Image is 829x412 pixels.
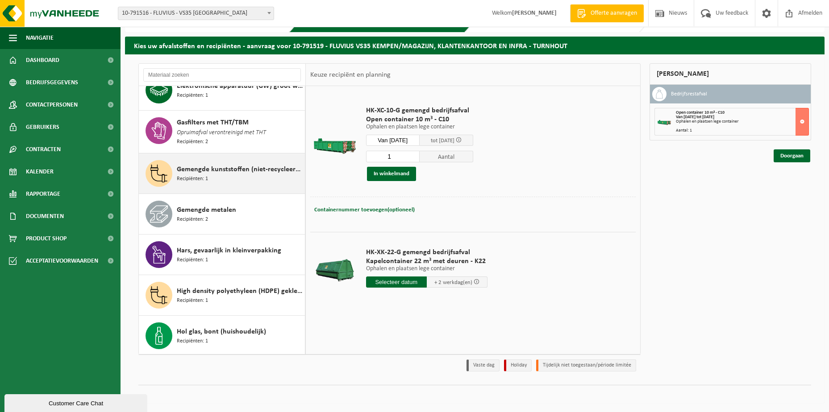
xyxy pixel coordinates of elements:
[774,149,810,162] a: Doorgaan
[177,326,266,337] span: Hol glas, bont (huishoudelijk)
[177,286,303,297] span: High density polyethyleen (HDPE) gekleurd
[26,183,60,205] span: Rapportage
[177,205,236,215] span: Gemengde metalen
[306,64,395,86] div: Keuze recipiënt en planning
[504,359,532,371] li: Holiday
[177,138,208,146] span: Recipiënten: 2
[588,9,639,18] span: Offerte aanvragen
[26,116,59,138] span: Gebruikers
[177,256,208,264] span: Recipiënten: 1
[313,204,416,216] button: Containernummer toevoegen(optioneel)
[570,4,644,22] a: Offerte aanvragen
[139,111,305,153] button: Gasfilters met THT/TBM Opruimafval verontreinigd met THT Recipiënten: 2
[366,276,427,288] input: Selecteer datum
[26,27,54,49] span: Navigatie
[177,91,208,100] span: Recipiënten: 1
[676,119,808,124] div: Ophalen en plaatsen lege container
[4,392,149,412] iframe: chat widget
[676,110,725,115] span: Open container 10 m³ - C10
[125,37,825,54] h2: Kies uw afvalstoffen en recipiënten - aanvraag voor 10-791519 - FLUVIUS VS35 KEMPEN/MAGAZIJN, KLA...
[118,7,274,20] span: 10-791516 - FLUVIUS - VS35 KEMPEN
[366,266,487,272] p: Ophalen en plaatsen lege container
[139,316,305,356] button: Hol glas, bont (huishoudelijk) Recipiënten: 1
[420,151,473,162] span: Aantal
[177,245,281,256] span: Hars, gevaarlijk in kleinverpakking
[177,117,249,128] span: Gasfilters met THT/TBM
[26,227,67,250] span: Product Shop
[139,153,305,194] button: Gemengde kunststoffen (niet-recycleerbaar), exclusief PVC Recipiënten: 1
[177,128,266,138] span: Opruimafval verontreinigd met THT
[366,257,487,266] span: Kapelcontainer 22 m³ met deuren - K22
[139,194,305,235] button: Gemengde metalen Recipiënten: 2
[26,49,59,71] span: Dashboard
[177,164,303,175] span: Gemengde kunststoffen (niet-recycleerbaar), exclusief PVC
[26,94,78,116] span: Contactpersonen
[26,138,61,161] span: Contracten
[467,359,500,371] li: Vaste dag
[650,63,811,85] div: [PERSON_NAME]
[431,138,454,144] span: tot [DATE]
[366,115,473,124] span: Open container 10 m³ - C10
[366,124,473,130] p: Ophalen en plaatsen lege container
[139,275,305,316] button: High density polyethyleen (HDPE) gekleurd Recipiënten: 1
[143,68,301,82] input: Materiaal zoeken
[434,280,472,285] span: + 2 werkdag(en)
[177,297,208,305] span: Recipiënten: 1
[139,70,305,111] button: Elektronische apparatuur (GW) groot wit (huishoudelijk) Recipiënten: 1
[536,359,636,371] li: Tijdelijk niet toegestaan/période limitée
[177,215,208,224] span: Recipiënten: 2
[366,248,487,257] span: HK-XK-22-G gemengd bedrijfsafval
[367,167,416,181] button: In winkelmand
[26,205,64,227] span: Documenten
[177,81,303,91] span: Elektronische apparatuur (GW) groot wit (huishoudelijk)
[177,337,208,346] span: Recipiënten: 1
[366,106,473,115] span: HK-XC-10-G gemengd bedrijfsafval
[26,161,54,183] span: Kalender
[314,207,415,213] span: Containernummer toevoegen(optioneel)
[177,175,208,183] span: Recipiënten: 1
[139,235,305,275] button: Hars, gevaarlijk in kleinverpakking Recipiënten: 1
[671,87,707,101] h3: Bedrijfsrestafval
[676,115,714,119] strong: Van [DATE] tot [DATE]
[26,71,78,94] span: Bedrijfsgegevens
[512,10,557,16] strong: [PERSON_NAME]
[366,135,420,146] input: Selecteer datum
[26,250,98,272] span: Acceptatievoorwaarden
[676,128,808,133] div: Aantal: 1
